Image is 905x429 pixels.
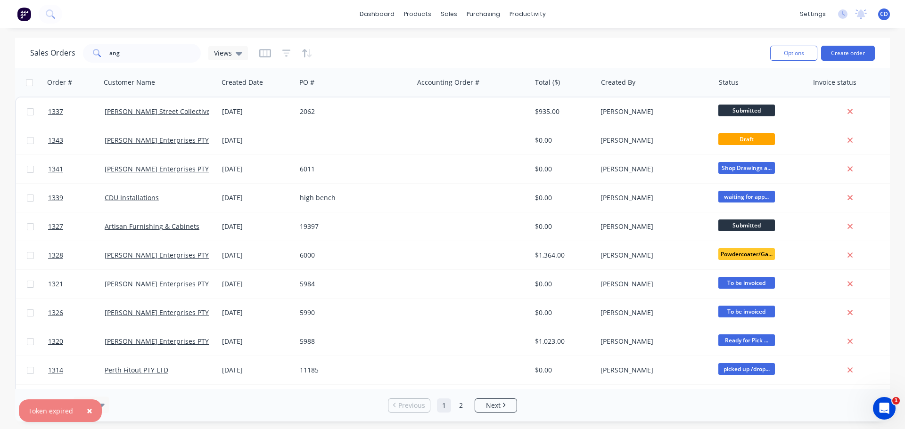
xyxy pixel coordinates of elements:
[300,337,404,346] div: 5988
[48,337,63,346] span: 1320
[718,334,775,346] span: Ready for Pick ...
[109,44,201,63] input: Search...
[535,107,590,116] div: $935.00
[719,78,739,87] div: Status
[222,251,292,260] div: [DATE]
[222,78,263,87] div: Created Date
[300,279,404,289] div: 5984
[222,365,292,375] div: [DATE]
[222,279,292,289] div: [DATE]
[475,401,517,410] a: Next page
[222,136,292,145] div: [DATE]
[892,397,900,405] span: 1
[601,136,705,145] div: [PERSON_NAME]
[48,136,63,145] span: 1343
[48,97,105,126] a: 1337
[535,222,590,231] div: $0.00
[718,191,775,202] span: waiting for app...
[299,78,314,87] div: PO #
[214,48,232,58] span: Views
[105,193,159,202] a: CDU Installations
[105,279,222,288] a: [PERSON_NAME] Enterprises PTY LTD
[48,193,63,202] span: 1339
[222,337,292,346] div: [DATE]
[48,299,105,327] a: 1326
[105,164,222,173] a: [PERSON_NAME] Enterprises PTY LTD
[48,241,105,269] a: 1328
[601,164,705,174] div: [PERSON_NAME]
[48,107,63,116] span: 1337
[48,270,105,298] a: 1321
[821,46,875,61] button: Create order
[222,107,292,116] div: [DATE]
[222,222,292,231] div: [DATE]
[105,308,222,317] a: [PERSON_NAME] Enterprises PTY LTD
[601,365,705,375] div: [PERSON_NAME]
[48,251,63,260] span: 1328
[601,251,705,260] div: [PERSON_NAME]
[222,308,292,317] div: [DATE]
[399,7,436,21] div: products
[388,401,430,410] a: Previous page
[601,337,705,346] div: [PERSON_NAME]
[300,222,404,231] div: 19397
[718,219,775,231] span: Submitted
[535,279,590,289] div: $0.00
[300,365,404,375] div: 11185
[601,279,705,289] div: [PERSON_NAME]
[535,251,590,260] div: $1,364.00
[436,7,462,21] div: sales
[105,337,222,346] a: [PERSON_NAME] Enterprises PTY LTD
[300,251,404,260] div: 6000
[601,308,705,317] div: [PERSON_NAME]
[601,78,635,87] div: Created By
[718,248,775,260] span: Powdercoater/Ga...
[48,222,63,231] span: 1327
[718,105,775,116] span: Submitted
[28,406,73,416] div: Token expired
[417,78,479,87] div: Accounting Order #
[718,363,775,375] span: picked up /drop...
[355,7,399,21] a: dashboard
[48,212,105,241] a: 1327
[486,401,501,410] span: Next
[601,107,705,116] div: [PERSON_NAME]
[48,308,63,317] span: 1326
[105,107,210,116] a: [PERSON_NAME] Street Collective
[770,46,817,61] button: Options
[300,107,404,116] div: 2062
[48,356,105,384] a: 1314
[48,155,105,183] a: 1341
[535,337,590,346] div: $1,023.00
[105,136,222,145] a: [PERSON_NAME] Enterprises PTY LTD
[535,164,590,174] div: $0.00
[300,164,404,174] div: 6011
[873,397,896,420] iframe: Intercom live chat
[104,78,155,87] div: Customer Name
[437,398,451,413] a: Page 1 is your current page
[105,365,168,374] a: Perth Fitout PTY LTD
[535,78,560,87] div: Total ($)
[17,7,31,21] img: Factory
[813,78,856,87] div: Invoice status
[535,308,590,317] div: $0.00
[718,162,775,174] span: Shop Drawings a...
[398,401,425,410] span: Previous
[505,7,551,21] div: productivity
[535,136,590,145] div: $0.00
[300,193,404,202] div: high bench
[601,222,705,231] div: [PERSON_NAME]
[462,7,505,21] div: purchasing
[222,164,292,174] div: [DATE]
[222,193,292,202] div: [DATE]
[105,222,199,231] a: Artisan Furnishing & Cabinets
[718,133,775,145] span: Draft
[87,404,92,417] span: ×
[718,277,775,289] span: To be invoiced
[300,308,404,317] div: 5990
[77,399,102,422] button: Close
[48,126,105,154] a: 1343
[48,327,105,356] a: 1320
[795,7,831,21] div: settings
[454,398,468,413] a: Page 2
